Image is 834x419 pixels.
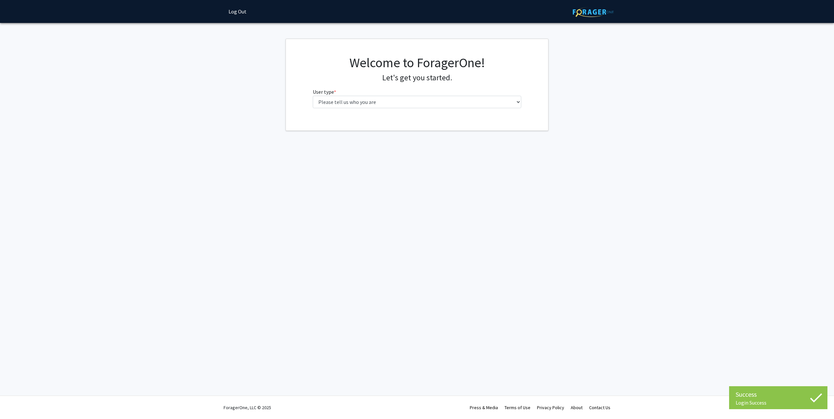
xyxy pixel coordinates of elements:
[736,389,821,399] div: Success
[313,88,336,96] label: User type
[571,405,583,410] a: About
[736,399,821,406] div: Login Success
[313,73,522,83] h4: Let's get you started.
[573,7,614,17] img: ForagerOne Logo
[589,405,610,410] a: Contact Us
[505,405,530,410] a: Terms of Use
[470,405,498,410] a: Press & Media
[313,55,522,70] h1: Welcome to ForagerOne!
[537,405,564,410] a: Privacy Policy
[224,396,271,419] div: ForagerOne, LLC © 2025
